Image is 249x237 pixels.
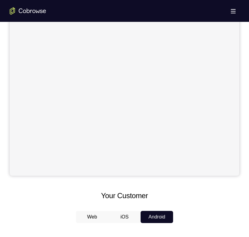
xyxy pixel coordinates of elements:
h2: Your Customer [10,190,239,201]
button: Web [76,211,108,223]
a: Go to the home page [10,7,46,15]
button: Android [141,211,173,223]
button: iOS [108,211,141,223]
